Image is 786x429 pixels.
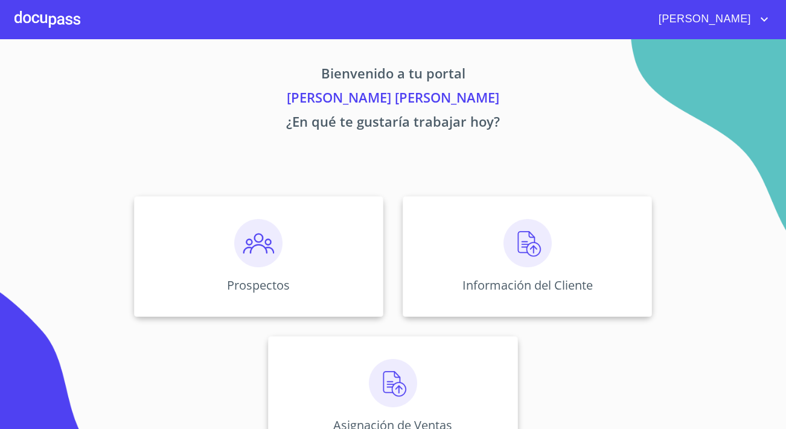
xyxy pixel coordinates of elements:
[503,219,552,267] img: carga.png
[650,10,757,29] span: [PERSON_NAME]
[21,63,765,87] p: Bienvenido a tu portal
[650,10,772,29] button: account of current user
[462,277,593,293] p: Información del Cliente
[369,359,417,407] img: carga.png
[227,277,290,293] p: Prospectos
[21,112,765,136] p: ¿En qué te gustaría trabajar hoy?
[21,87,765,112] p: [PERSON_NAME] [PERSON_NAME]
[234,219,283,267] img: prospectos.png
